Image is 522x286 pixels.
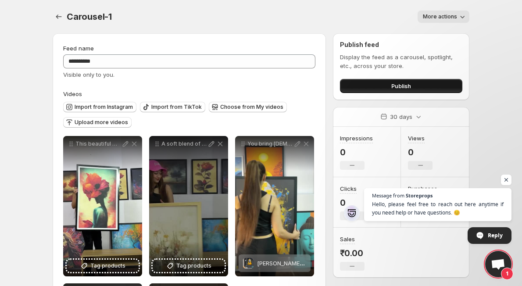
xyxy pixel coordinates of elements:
[423,13,457,20] span: More actions
[408,147,433,157] p: 0
[340,184,357,193] h3: Clicks
[501,268,513,280] span: 1
[391,82,411,90] span: Publish
[235,136,314,276] div: You bring [DEMOGRAPHIC_DATA] home and chaos walks out Dm to oder [DEMOGRAPHIC_DATA] grace and let...
[153,260,225,272] button: Tag products
[63,71,114,78] span: Visible only to you.
[176,261,211,270] span: Tag products
[372,193,404,198] span: Message from
[247,140,293,147] p: You bring [DEMOGRAPHIC_DATA] home and chaos walks out Dm to oder [DEMOGRAPHIC_DATA] grace and let...
[161,140,207,147] p: A soft blend of earthy tones and delicate florals this canvas brings a calming minimalist charm t...
[340,79,462,93] button: Publish
[340,40,462,49] h2: Publish feed
[63,117,132,128] button: Upload more videos
[151,104,202,111] span: Import from TikTok
[390,112,412,121] p: 30 days
[257,260,405,267] span: [PERSON_NAME] Yellow Peace art Painting on Canvas
[340,134,373,143] h3: Impressions
[63,45,94,52] span: Feed name
[149,136,228,276] div: A soft blend of earthy tones and delicate florals this canvas brings a calming minimalist charm t...
[75,119,128,126] span: Upload more videos
[340,197,365,208] p: 0
[485,251,511,277] div: Open chat
[90,261,125,270] span: Tag products
[140,102,205,112] button: Import from TikTok
[63,102,136,112] button: Import from Instagram
[209,102,287,112] button: Choose from My videos
[340,147,373,157] p: 0
[408,184,437,193] h3: Purchases
[340,248,365,258] p: ₹0.00
[418,11,469,23] button: More actions
[488,228,503,243] span: Reply
[220,104,283,111] span: Choose from My videos
[406,193,433,198] span: Storeprops
[372,200,504,217] span: Hello, please feel free to reach out here anytime if you need help or have questions. 😊
[243,258,254,268] img: Gautam Bhuddha Yellow Peace art Painting on Canvas
[340,53,462,70] p: Display the feed as a carousel, spotlight, etc., across your store.
[63,90,82,97] span: Videos
[408,134,425,143] h3: Views
[67,11,112,22] span: Carousel-1
[63,136,142,276] div: This beautiful wall canvas will upgrade your home It is designed to add life color and character ...
[53,11,65,23] button: Settings
[75,140,121,147] p: This beautiful wall canvas will upgrade your home It is designed to add life color and character ...
[340,235,355,243] h3: Sales
[75,104,133,111] span: Import from Instagram
[67,260,139,272] button: Tag products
